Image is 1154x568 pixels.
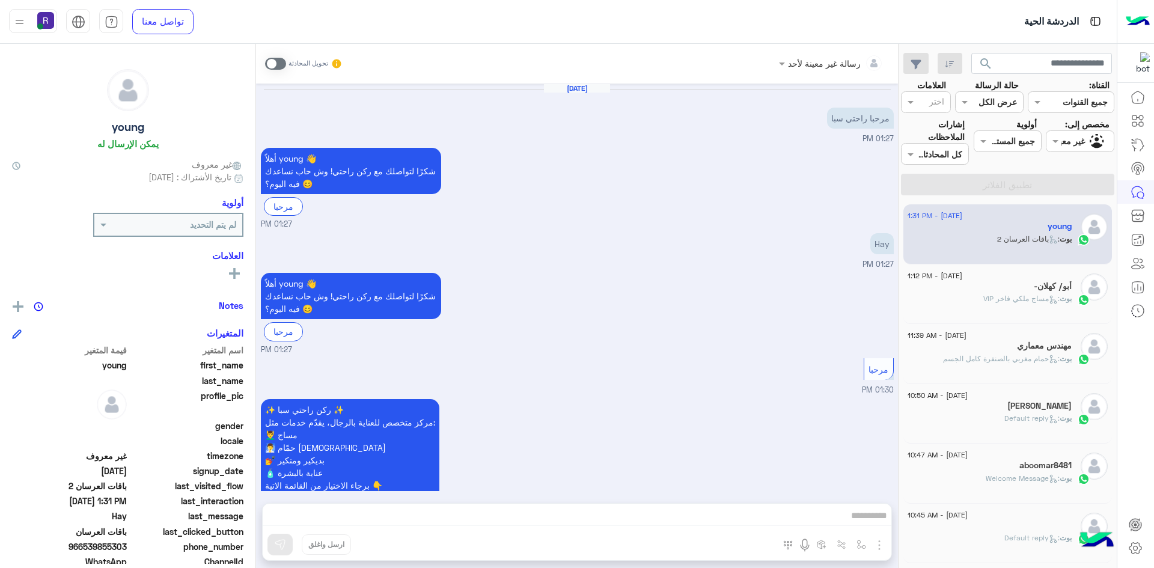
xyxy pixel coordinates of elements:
span: locale [129,435,244,447]
span: : مساج ملكي فاخر VIP [983,294,1060,303]
h6: المتغيرات [207,328,243,338]
label: إشارات الملاحظات [901,118,965,144]
span: [DATE] - 1:31 PM [908,210,962,221]
span: بوت [1060,294,1072,303]
img: defaultAdmin.png [1081,213,1108,240]
h6: يمكن الإرسال له [97,138,159,149]
h5: عبدالله الاحمري [1007,401,1072,411]
img: WhatsApp [1078,473,1090,485]
div: مرحبا [264,197,303,216]
img: defaultAdmin.png [1081,513,1108,540]
img: notes [34,302,43,311]
img: defaultAdmin.png [108,70,148,111]
span: قيمة المتغير [12,344,127,356]
img: tab [105,15,118,29]
span: بوت [1060,414,1072,423]
p: الدردشة الحية [1024,14,1079,30]
img: 322853014244696 [1128,52,1150,74]
h6: العلامات [12,250,243,261]
span: profile_pic [129,389,244,417]
span: مرحبا [869,364,888,374]
span: [DATE] - 11:39 AM [908,330,966,341]
img: defaultAdmin.png [97,389,127,420]
img: defaultAdmin.png [1081,333,1108,360]
img: WhatsApp [1078,294,1090,306]
span: Hay [12,510,127,522]
span: [DATE] - 10:47 AM [908,450,968,460]
label: العلامات [917,79,946,91]
span: : Welcome Message [986,474,1060,483]
span: [DATE] - 10:50 AM [908,390,968,401]
span: last_visited_flow [129,480,244,492]
label: حالة الرسالة [975,79,1019,91]
p: 22/8/2025, 1:30 PM [261,399,439,496]
span: 01:27 PM [862,260,894,269]
span: غير معروف [12,450,127,462]
span: تاريخ الأشتراك : [DATE] [148,171,231,183]
a: tab [99,9,123,34]
img: hulul-logo.png [1076,520,1118,562]
span: بوت [1060,533,1072,542]
span: باقات العرسان [12,525,127,538]
h6: أولوية [222,197,243,208]
p: 22/8/2025, 1:27 PM [261,148,441,194]
span: phone_number [129,540,244,553]
img: WhatsApp [1078,414,1090,426]
span: search [978,56,993,71]
span: signup_date [129,465,244,477]
span: last_clicked_button [129,525,244,538]
img: defaultAdmin.png [1081,393,1108,420]
span: null [12,435,127,447]
span: ChannelId [129,555,244,568]
span: بوت [1060,354,1072,363]
span: باقات العرسان 2 [12,480,127,492]
h5: young [112,120,144,134]
span: : Default reply [1004,414,1060,423]
button: ارسل واغلق [302,534,351,555]
span: 2025-08-22T10:27:21.293Z [12,465,127,477]
span: young [12,359,127,371]
span: 01:30 PM [862,385,894,394]
img: Logo [1126,9,1150,34]
h5: أبو/ كهلان- [1034,281,1072,292]
h6: [DATE] [544,84,610,93]
span: gender [129,420,244,432]
span: last_interaction [129,495,244,507]
p: 22/8/2025, 1:27 PM [827,108,894,129]
span: timezone [129,450,244,462]
span: 01:27 PM [862,134,894,143]
span: اسم المتغير [129,344,244,356]
img: userImage [37,12,54,29]
img: defaultAdmin.png [1081,273,1108,301]
span: [DATE] - 10:45 AM [908,510,968,521]
span: : Default reply [1004,533,1060,542]
span: 966539855303 [12,540,127,553]
small: تحويل المحادثة [288,59,328,69]
h5: aboomar8481 [1019,460,1072,471]
h6: Notes [219,300,243,311]
span: null [12,420,127,432]
span: 2 [12,555,127,568]
div: اختر [929,95,946,111]
img: add [13,301,23,312]
img: tab [72,15,85,29]
span: : باقات العرسان 2 [997,234,1060,243]
p: 22/8/2025, 1:27 PM [261,273,441,319]
span: last_name [129,374,244,387]
a: تواصل معنا [132,9,194,34]
img: tab [1088,14,1103,29]
span: 01:27 PM [261,219,292,230]
button: تطبيق الفلاتر [901,174,1114,195]
label: مخصص إلى: [1065,118,1110,130]
span: بوت [1060,234,1072,243]
h5: young [1048,221,1072,231]
label: أولوية [1016,118,1037,130]
img: profile [12,14,27,29]
img: defaultAdmin.png [1081,453,1108,480]
span: غير معروف [192,158,243,171]
span: first_name [129,359,244,371]
button: search [971,53,1001,79]
span: last_message [129,510,244,522]
label: القناة: [1089,79,1110,91]
span: 01:27 PM [261,344,292,356]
